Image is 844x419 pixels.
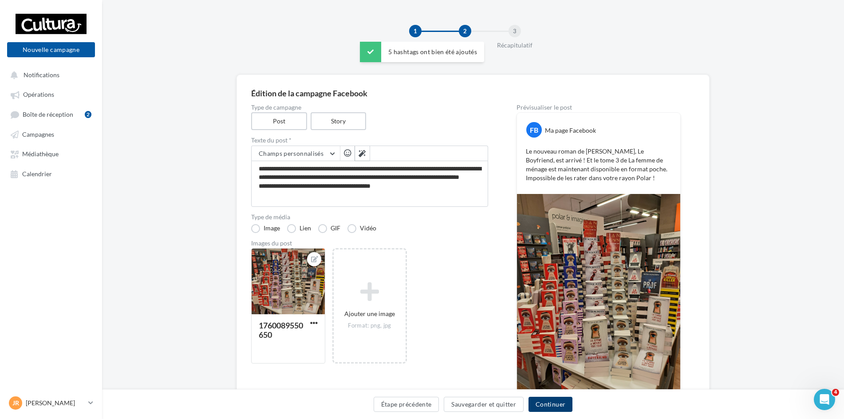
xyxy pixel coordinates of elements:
[5,67,93,83] button: Notifications
[22,170,52,178] span: Calendrier
[437,41,493,50] div: Edition
[814,389,835,410] iframe: Intercom live chat
[526,122,542,138] div: FB
[7,395,95,411] a: JR [PERSON_NAME]
[26,399,85,407] p: [PERSON_NAME]
[509,25,521,37] div: 3
[85,111,91,118] div: 2
[251,137,488,143] label: Texte du post *
[374,397,439,412] button: Étape précédente
[444,397,524,412] button: Sauvegarder et quitter
[528,397,572,412] button: Continuer
[832,389,839,396] span: 4
[259,320,303,340] div: 1760089550650
[318,224,340,233] label: GIF
[5,166,97,182] a: Calendrier
[409,25,422,37] div: 1
[259,150,323,157] span: Champs personnalisés
[5,86,97,102] a: Opérations
[545,126,596,135] div: Ma page Facebook
[251,214,488,220] label: Type de média
[311,112,367,130] label: Story
[459,25,471,37] div: 2
[24,71,59,79] span: Notifications
[387,41,444,50] div: Nom
[526,147,671,182] p: Le nouveau roman de [PERSON_NAME], Le Boyfriend, est arrivé ! Et le tome 3 de La femme de ménage ...
[360,42,484,62] div: 5 hashtags ont bien été ajoutés
[12,399,19,407] span: JR
[22,150,59,158] span: Médiathèque
[287,224,311,233] label: Lien
[22,130,54,138] span: Campagnes
[251,240,488,246] div: Images du post
[517,104,681,111] div: Prévisualiser le post
[5,106,97,123] a: Boîte de réception2
[7,42,95,57] button: Nouvelle campagne
[5,146,97,162] a: Médiathèque
[23,111,73,118] span: Boîte de réception
[486,41,543,50] div: Récapitulatif
[5,126,97,142] a: Campagnes
[23,91,54,99] span: Opérations
[251,224,280,233] label: Image
[251,104,488,111] label: Type de campagne
[347,224,376,233] label: Vidéo
[252,146,340,161] button: Champs personnalisés
[251,112,307,130] label: Post
[251,89,695,97] div: Édition de la campagne Facebook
